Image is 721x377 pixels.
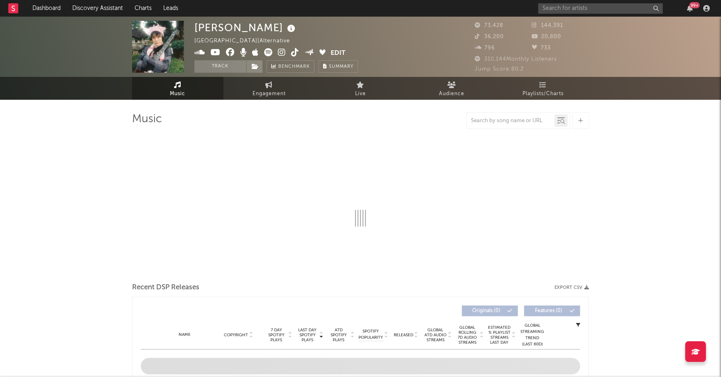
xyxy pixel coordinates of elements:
[475,34,504,39] span: 36,200
[253,89,286,99] span: Engagement
[224,333,248,338] span: Copyright
[194,60,246,73] button: Track
[170,89,186,99] span: Music
[359,328,383,341] span: Spotify Popularity
[315,77,406,100] a: Live
[328,328,350,343] span: ATD Spotify Plays
[132,77,223,100] a: Music
[467,308,505,313] span: Originals ( 0 )
[194,21,297,34] div: [PERSON_NAME]
[498,77,589,100] a: Playlists/Charts
[532,34,562,39] span: 20,800
[355,89,366,99] span: Live
[319,60,358,73] button: Summary
[194,36,299,46] div: [GEOGRAPHIC_DATA] | Alternative
[532,23,564,28] span: 144,391
[462,306,518,316] button: Originals(0)
[689,2,700,8] div: 99 +
[475,67,524,72] span: Jump Score: 80.2
[520,323,545,347] div: Global Streaming Trend (Last 60D)
[488,325,511,345] span: Estimated % Playlist Streams Last Day
[687,5,693,12] button: 99+
[297,328,319,343] span: Last Day Spotify Plays
[132,283,199,293] span: Recent DSP Releases
[475,45,495,51] span: 796
[532,45,551,51] span: 733
[456,325,479,345] span: Global Rolling 7D Audio Streams
[554,285,589,290] button: Export CSV
[329,64,353,69] span: Summary
[475,57,557,62] span: 310,144 Monthly Listeners
[278,62,310,72] span: Benchmark
[406,77,498,100] a: Audience
[267,60,314,73] a: Benchmark
[394,333,413,338] span: Released
[265,328,287,343] span: 7 Day Spotify Plays
[524,306,580,316] button: Features(0)
[467,118,554,124] input: Search by song name or URL
[439,89,465,99] span: Audience
[157,332,212,338] div: Name
[424,328,447,343] span: Global ATD Audio Streams
[475,23,503,28] span: 73,428
[331,48,346,59] button: Edit
[530,308,568,313] span: Features ( 0 )
[538,3,663,14] input: Search for artists
[523,89,564,99] span: Playlists/Charts
[223,77,315,100] a: Engagement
